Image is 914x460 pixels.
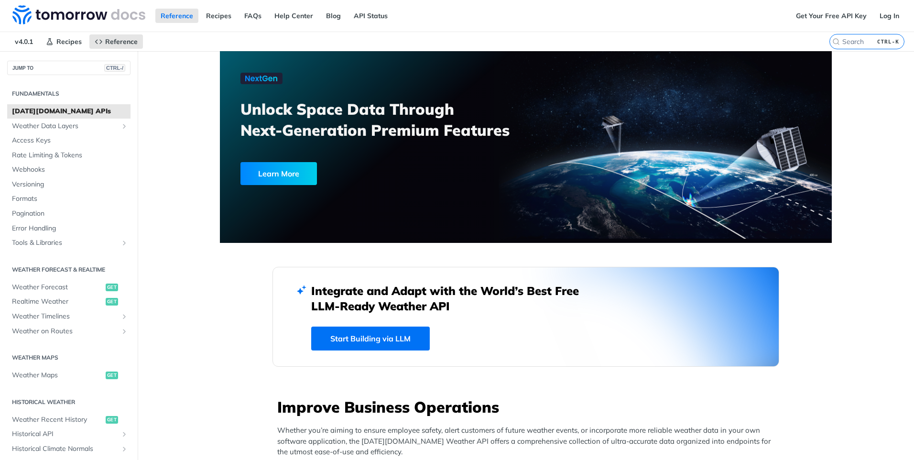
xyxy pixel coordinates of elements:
[120,445,128,453] button: Show subpages for Historical Climate Normals
[104,64,125,72] span: CTRL-/
[311,327,430,350] a: Start Building via LLM
[7,442,131,456] a: Historical Climate NormalsShow subpages for Historical Climate Normals
[7,61,131,75] button: JUMP TOCTRL-/
[7,89,131,98] h2: Fundamentals
[12,121,118,131] span: Weather Data Layers
[12,283,103,292] span: Weather Forecast
[7,413,131,427] a: Weather Recent Historyget
[12,107,128,116] span: [DATE][DOMAIN_NAME] APIs
[105,37,138,46] span: Reference
[7,265,131,274] h2: Weather Forecast & realtime
[7,398,131,406] h2: Historical Weather
[89,34,143,49] a: Reference
[7,148,131,163] a: Rate Limiting & Tokens
[12,224,128,233] span: Error Handling
[7,324,131,339] a: Weather on RoutesShow subpages for Weather on Routes
[7,133,131,148] a: Access Keys
[7,427,131,441] a: Historical APIShow subpages for Historical API
[7,295,131,309] a: Realtime Weatherget
[12,327,118,336] span: Weather on Routes
[41,34,87,49] a: Recipes
[106,284,118,291] span: get
[12,209,128,219] span: Pagination
[311,283,593,314] h2: Integrate and Adapt with the World’s Best Free LLM-Ready Weather API
[7,368,131,383] a: Weather Mapsget
[12,429,118,439] span: Historical API
[7,236,131,250] a: Tools & LibrariesShow subpages for Tools & Libraries
[12,194,128,204] span: Formats
[7,192,131,206] a: Formats
[12,180,128,189] span: Versioning
[7,163,131,177] a: Webhooks
[240,162,477,185] a: Learn More
[240,73,283,84] img: NextGen
[120,122,128,130] button: Show subpages for Weather Data Layers
[12,415,103,425] span: Weather Recent History
[120,313,128,320] button: Show subpages for Weather Timelines
[321,9,346,23] a: Blog
[12,136,128,145] span: Access Keys
[12,312,118,321] span: Weather Timelines
[201,9,237,23] a: Recipes
[12,444,118,454] span: Historical Climate Normals
[10,34,38,49] span: v4.0.1
[240,99,536,141] h3: Unlock Space Data Through Next-Generation Premium Features
[7,119,131,133] a: Weather Data LayersShow subpages for Weather Data Layers
[106,416,118,424] span: get
[7,353,131,362] h2: Weather Maps
[155,9,198,23] a: Reference
[239,9,267,23] a: FAQs
[874,9,904,23] a: Log In
[791,9,872,23] a: Get Your Free API Key
[12,151,128,160] span: Rate Limiting & Tokens
[875,37,902,46] kbd: CTRL-K
[277,396,779,417] h3: Improve Business Operations
[120,328,128,335] button: Show subpages for Weather on Routes
[56,37,82,46] span: Recipes
[832,38,840,45] svg: Search
[12,371,103,380] span: Weather Maps
[7,104,131,119] a: [DATE][DOMAIN_NAME] APIs
[348,9,393,23] a: API Status
[120,430,128,438] button: Show subpages for Historical API
[106,372,118,379] span: get
[240,162,317,185] div: Learn More
[7,221,131,236] a: Error Handling
[120,239,128,247] button: Show subpages for Tools & Libraries
[7,280,131,295] a: Weather Forecastget
[12,297,103,307] span: Realtime Weather
[269,9,318,23] a: Help Center
[7,177,131,192] a: Versioning
[7,207,131,221] a: Pagination
[7,309,131,324] a: Weather TimelinesShow subpages for Weather Timelines
[12,238,118,248] span: Tools & Libraries
[12,165,128,175] span: Webhooks
[106,298,118,306] span: get
[12,5,145,24] img: Tomorrow.io Weather API Docs
[277,425,779,458] p: Whether you’re aiming to ensure employee safety, alert customers of future weather events, or inc...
